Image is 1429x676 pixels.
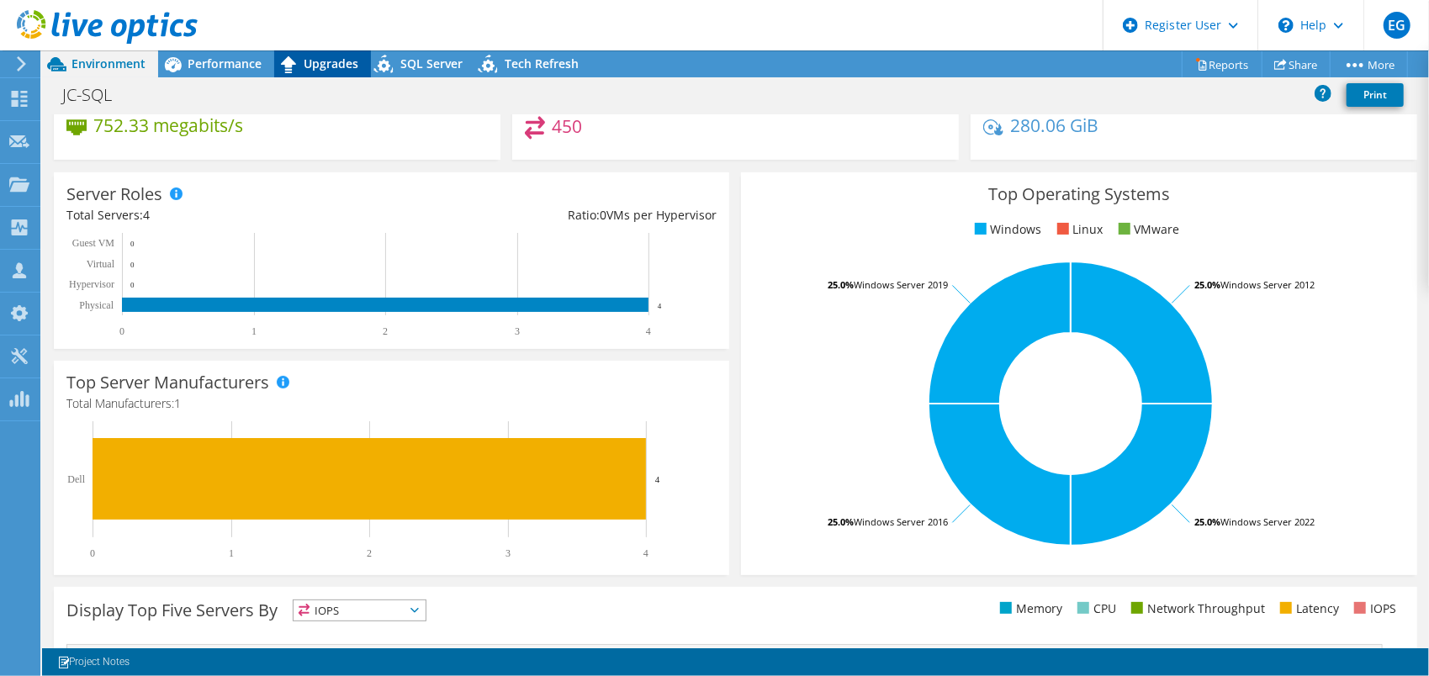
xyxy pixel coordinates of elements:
[655,474,660,484] text: 4
[130,281,135,289] text: 0
[1262,51,1331,77] a: Share
[392,206,717,224] div: Ratio: VMs per Hypervisor
[828,515,854,528] tspan: 25.0%
[505,55,579,71] span: Tech Refresh
[79,299,114,311] text: Physical
[1330,51,1408,77] a: More
[66,394,717,413] h4: Total Manufacturers:
[119,325,124,337] text: 0
[600,207,606,223] span: 0
[304,55,358,71] span: Upgrades
[1194,515,1220,528] tspan: 25.0%
[854,515,948,528] tspan: Windows Server 2016
[66,206,392,224] div: Total Servers:
[67,473,85,485] text: Dell
[72,237,114,249] text: Guest VM
[1010,116,1098,135] h4: 280.06 GiB
[229,547,234,559] text: 1
[658,302,662,310] text: 4
[1127,599,1265,618] li: Network Throughput
[130,261,135,269] text: 0
[1276,599,1339,618] li: Latency
[90,547,95,559] text: 0
[1194,278,1220,291] tspan: 25.0%
[367,547,372,559] text: 2
[828,278,854,291] tspan: 25.0%
[45,652,141,673] a: Project Notes
[643,547,648,559] text: 4
[646,325,651,337] text: 4
[251,325,257,337] text: 1
[294,600,426,621] span: IOPS
[71,55,146,71] span: Environment
[1347,83,1404,107] a: Print
[93,116,243,135] h4: 752.33 megabits/s
[66,373,269,392] h3: Top Server Manufacturers
[130,240,135,248] text: 0
[552,117,582,135] h4: 450
[754,185,1404,203] h3: Top Operating Systems
[1053,220,1104,239] li: Linux
[1278,18,1294,33] svg: \n
[189,646,206,656] text: 95%
[1073,599,1116,618] li: CPU
[996,599,1062,618] li: Memory
[69,278,114,290] text: Hypervisor
[188,55,262,71] span: Performance
[1114,220,1180,239] li: VMware
[505,547,511,559] text: 3
[66,185,162,203] h3: Server Roles
[383,325,388,337] text: 2
[55,86,138,104] h1: JC-SQL
[1220,515,1315,528] tspan: Windows Server 2022
[143,207,150,223] span: 4
[971,220,1042,239] li: Windows
[854,278,948,291] tspan: Windows Server 2019
[515,325,520,337] text: 3
[1220,278,1315,291] tspan: Windows Server 2012
[1350,599,1396,618] li: IOPS
[87,258,115,270] text: Virtual
[400,55,463,71] span: SQL Server
[174,395,181,411] span: 1
[1384,12,1410,39] span: EG
[1182,51,1262,77] a: Reports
